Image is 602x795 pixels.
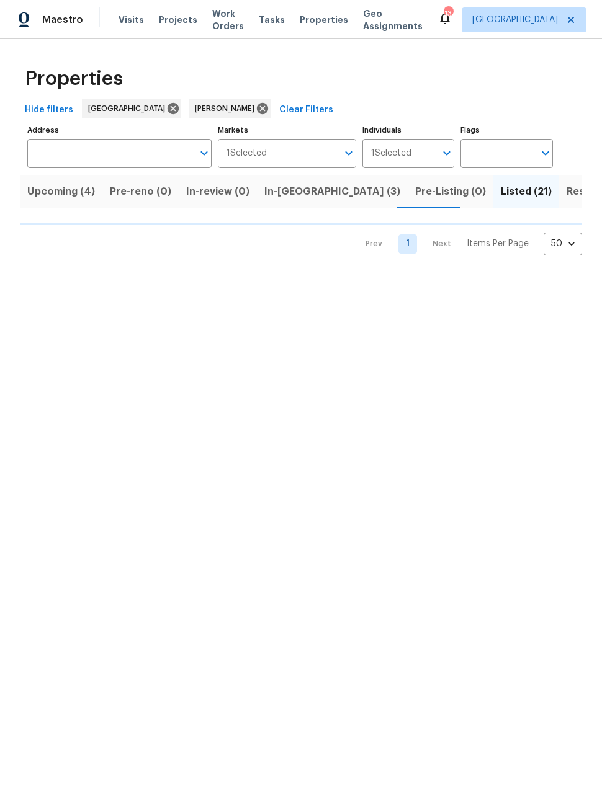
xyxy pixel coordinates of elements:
span: In-[GEOGRAPHIC_DATA] (3) [264,183,400,200]
nav: Pagination Navigation [354,233,582,255]
div: [PERSON_NAME] [189,99,271,118]
label: Markets [218,127,356,134]
span: Clear Filters [279,102,333,118]
button: Clear Filters [274,99,338,122]
span: [PERSON_NAME] [195,102,259,115]
span: Tasks [259,16,285,24]
button: Open [438,144,456,162]
button: Hide filters [20,99,78,122]
span: 1 Selected [227,148,267,159]
span: Projects [159,14,197,26]
span: Pre-reno (0) [110,183,171,200]
button: Open [537,144,554,162]
button: Open [340,144,357,162]
span: Properties [25,73,123,85]
span: Listed (21) [501,183,552,200]
span: Geo Assignments [363,7,423,32]
span: Properties [300,14,348,26]
a: Goto page 1 [398,234,417,254]
div: [GEOGRAPHIC_DATA] [82,99,181,118]
label: Flags [460,127,553,134]
div: 50 [544,228,582,260]
p: Items Per Page [467,238,529,250]
button: Open [195,144,213,162]
span: [GEOGRAPHIC_DATA] [472,14,558,26]
span: Work Orders [212,7,244,32]
span: Hide filters [25,102,73,118]
span: Pre-Listing (0) [415,183,486,200]
div: 13 [444,7,452,20]
label: Individuals [362,127,455,134]
span: [GEOGRAPHIC_DATA] [88,102,170,115]
label: Address [27,127,212,134]
span: Visits [119,14,144,26]
span: 1 Selected [371,148,411,159]
span: In-review (0) [186,183,249,200]
span: Maestro [42,14,83,26]
span: Upcoming (4) [27,183,95,200]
